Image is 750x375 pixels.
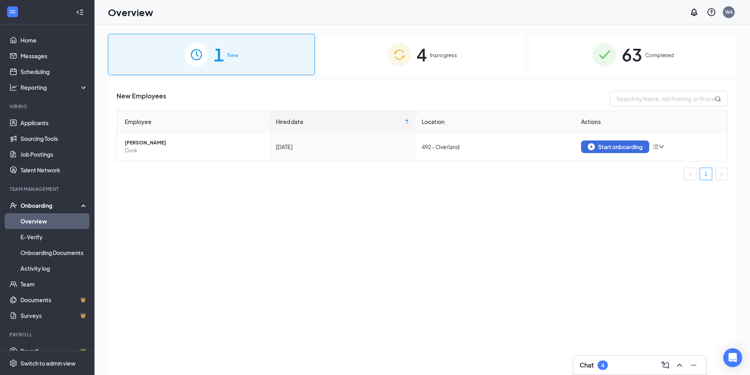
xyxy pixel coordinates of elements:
[9,359,17,367] svg: Settings
[684,168,696,180] button: left
[20,32,88,48] a: Home
[700,168,712,180] a: 1
[689,7,699,17] svg: Notifications
[622,41,642,68] span: 63
[715,168,728,180] li: Next Page
[610,91,728,107] input: Search by Name, Job Posting, or Process
[659,359,672,371] button: ComposeMessage
[689,360,698,370] svg: Minimize
[20,359,76,367] div: Switch to admin view
[214,41,224,68] span: 1
[117,111,270,133] th: Employee
[227,51,238,59] span: New
[673,359,686,371] button: ChevronUp
[687,359,700,371] button: Minimize
[20,115,88,131] a: Applicants
[276,117,403,126] span: Hired date
[580,361,594,369] h3: Chat
[20,162,88,178] a: Talent Network
[9,103,86,110] div: Hiring
[20,201,81,209] div: Onboarding
[20,229,88,245] a: E-Verify
[652,144,659,150] span: bars
[20,146,88,162] a: Job Postings
[659,144,664,150] span: down
[661,360,670,370] svg: ComposeMessage
[9,8,17,16] svg: WorkstreamLogo
[588,143,643,150] div: Start onboarding
[20,276,88,292] a: Team
[415,133,575,161] td: 492 - Overland
[581,140,649,153] button: Start onboarding
[719,172,724,177] span: right
[20,64,88,79] a: Scheduling
[20,308,88,323] a: SurveysCrown
[20,245,88,260] a: Onboarding Documents
[276,142,409,151] div: [DATE]
[715,168,728,180] button: right
[645,51,674,59] span: Completed
[76,8,84,16] svg: Collapse
[575,111,728,133] th: Actions
[675,360,684,370] svg: ChevronUp
[430,51,457,59] span: In progress
[417,41,427,68] span: 4
[725,9,733,15] div: W4
[20,343,88,359] a: PayrollCrown
[20,83,88,91] div: Reporting
[723,348,742,367] div: Open Intercom Messenger
[707,7,716,17] svg: QuestionInfo
[684,168,696,180] li: Previous Page
[415,111,575,133] th: Location
[117,91,166,107] span: New Employees
[9,201,17,209] svg: UserCheck
[688,172,693,177] span: left
[20,292,88,308] a: DocumentsCrown
[125,139,263,147] span: [PERSON_NAME]
[20,48,88,64] a: Messages
[20,131,88,146] a: Sourcing Tools
[9,331,86,338] div: Payroll
[20,213,88,229] a: Overview
[9,186,86,192] div: Team Management
[20,260,88,276] a: Activity log
[125,147,263,155] span: Cook
[108,6,153,19] h1: Overview
[601,362,604,369] div: 4
[9,83,17,91] svg: Analysis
